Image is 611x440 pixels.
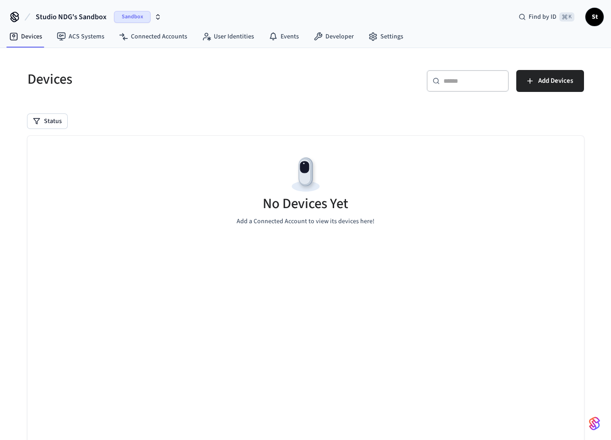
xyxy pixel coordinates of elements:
span: Find by ID [529,12,557,21]
span: St [586,9,603,25]
a: Devices [2,28,49,45]
img: SeamLogoGradient.69752ec5.svg [589,416,600,431]
h5: No Devices Yet [263,194,348,213]
p: Add a Connected Account to view its devices here! [237,217,374,226]
img: Devices Empty State [285,154,326,195]
button: Add Devices [516,70,584,92]
span: ⌘ K [559,12,574,21]
a: Settings [361,28,411,45]
span: Add Devices [538,75,573,87]
button: St [585,8,604,26]
a: Events [261,28,306,45]
h5: Devices [27,70,300,89]
a: Developer [306,28,361,45]
span: Sandbox [114,11,151,23]
a: ACS Systems [49,28,112,45]
span: Studio NDG's Sandbox [36,11,107,22]
div: Find by ID⌘ K [511,9,582,25]
a: User Identities [195,28,261,45]
a: Connected Accounts [112,28,195,45]
button: Status [27,114,67,129]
